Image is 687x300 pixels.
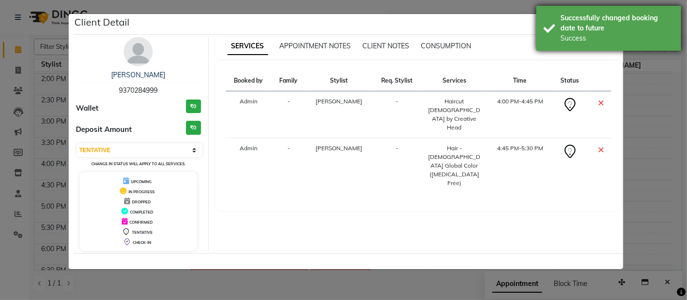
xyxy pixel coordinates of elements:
td: - [272,138,306,194]
span: SERVICES [228,38,268,55]
td: Admin [226,91,272,138]
span: [PERSON_NAME] [315,144,362,152]
span: [PERSON_NAME] [315,98,362,105]
span: IN PROGRESS [129,189,155,194]
td: - [272,91,306,138]
div: Successfully changed booking date to future [560,13,674,33]
span: 9370284999 [119,86,157,95]
span: CONFIRMED [129,220,153,225]
th: Family [272,71,306,91]
h5: Client Detail [74,15,129,29]
td: Admin [226,138,272,194]
span: TENTATIVE [132,230,153,235]
div: Haircut [DEMOGRAPHIC_DATA] by Creative Head [427,97,482,132]
td: 4:45 PM-5:30 PM [487,138,553,194]
img: avatar [124,37,153,66]
span: APPOINTMENT NOTES [280,42,351,50]
span: Wallet [76,103,99,114]
td: - [372,91,421,138]
th: Booked by [226,71,272,91]
th: Req. Stylist [372,71,421,91]
span: CONSUMPTION [421,42,472,50]
span: COMPLETED [130,210,153,214]
div: Hair - [DEMOGRAPHIC_DATA] Global Color ([MEDICAL_DATA] Free) [427,144,482,187]
span: DROPPED [132,200,151,204]
span: CHECK-IN [133,240,151,245]
h3: ₹0 [186,121,201,135]
span: UPCOMING [131,179,152,184]
a: [PERSON_NAME] [111,71,165,79]
div: Success [560,33,674,43]
th: Stylist [306,71,372,91]
th: Status [553,71,587,91]
th: Time [487,71,553,91]
td: - [372,138,421,194]
span: CLIENT NOTES [363,42,410,50]
span: Deposit Amount [76,124,132,135]
th: Services [421,71,487,91]
small: Change in status will apply to all services. [91,161,186,166]
td: 4:00 PM-4:45 PM [487,91,553,138]
h3: ₹0 [186,100,201,114]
